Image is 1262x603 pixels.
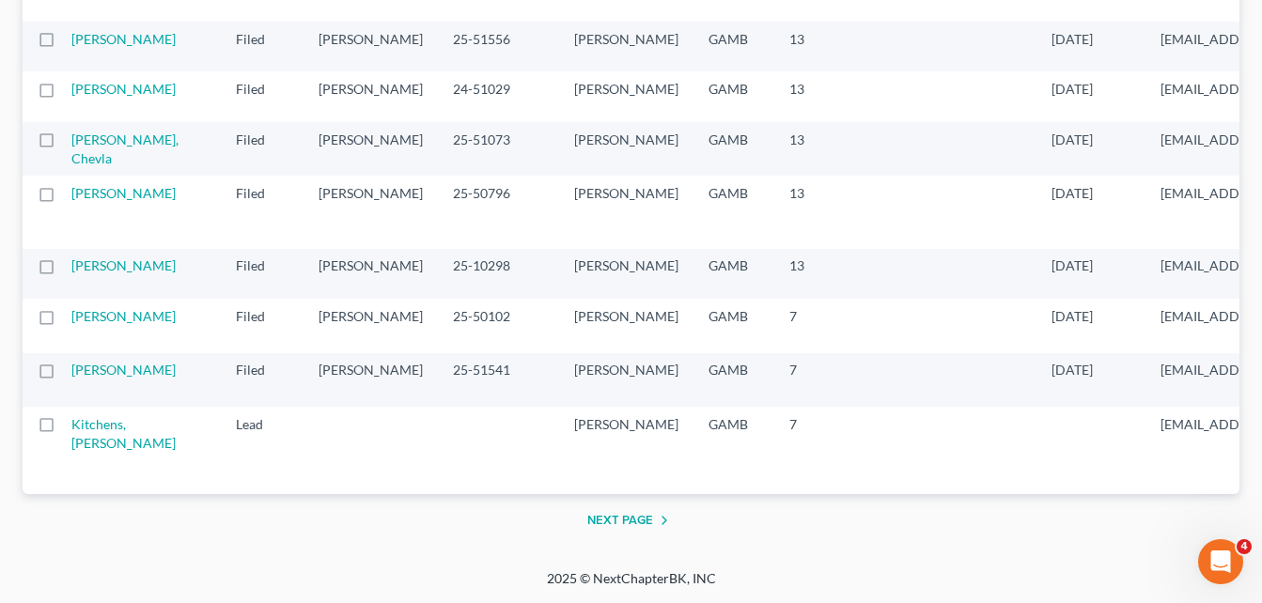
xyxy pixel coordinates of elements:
[438,353,559,407] td: 25-51541
[71,81,176,97] a: [PERSON_NAME]
[71,31,176,47] a: [PERSON_NAME]
[96,569,1167,603] div: 2025 © NextChapterBK, INC
[693,353,774,407] td: GAMB
[1036,299,1145,352] td: [DATE]
[774,299,868,352] td: 7
[774,22,868,71] td: 13
[559,122,693,176] td: [PERSON_NAME]
[304,71,438,121] td: [PERSON_NAME]
[1036,71,1145,121] td: [DATE]
[1036,22,1145,71] td: [DATE]
[559,176,693,248] td: [PERSON_NAME]
[559,249,693,299] td: [PERSON_NAME]
[304,353,438,407] td: [PERSON_NAME]
[774,407,868,479] td: 7
[774,353,868,407] td: 7
[71,185,176,201] a: [PERSON_NAME]
[1198,539,1243,584] iframe: Intercom live chat
[438,22,559,71] td: 25-51556
[1237,539,1252,554] span: 4
[693,122,774,176] td: GAMB
[693,407,774,479] td: GAMB
[693,71,774,121] td: GAMB
[304,299,438,352] td: [PERSON_NAME]
[1036,176,1145,248] td: [DATE]
[693,249,774,299] td: GAMB
[693,176,774,248] td: GAMB
[774,71,868,121] td: 13
[71,131,179,166] a: [PERSON_NAME], Chevla
[438,176,559,248] td: 25-50796
[438,299,559,352] td: 25-50102
[304,249,438,299] td: [PERSON_NAME]
[693,22,774,71] td: GAMB
[1036,122,1145,176] td: [DATE]
[1036,249,1145,299] td: [DATE]
[774,176,868,248] td: 13
[438,71,559,121] td: 24-51029
[221,71,304,121] td: Filed
[71,257,176,273] a: [PERSON_NAME]
[559,71,693,121] td: [PERSON_NAME]
[221,407,304,479] td: Lead
[774,122,868,176] td: 13
[71,416,176,451] a: Kitchens, [PERSON_NAME]
[559,299,693,352] td: [PERSON_NAME]
[304,22,438,71] td: [PERSON_NAME]
[71,308,176,324] a: [PERSON_NAME]
[221,176,304,248] td: Filed
[774,249,868,299] td: 13
[438,249,559,299] td: 25-10298
[304,176,438,248] td: [PERSON_NAME]
[693,299,774,352] td: GAMB
[559,353,693,407] td: [PERSON_NAME]
[221,353,304,407] td: Filed
[221,22,304,71] td: Filed
[559,407,693,479] td: [PERSON_NAME]
[304,122,438,176] td: [PERSON_NAME]
[1036,353,1145,407] td: [DATE]
[559,22,693,71] td: [PERSON_NAME]
[587,509,676,532] button: Next Page
[438,122,559,176] td: 25-51073
[221,122,304,176] td: Filed
[221,299,304,352] td: Filed
[71,362,176,378] a: [PERSON_NAME]
[221,249,304,299] td: Filed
